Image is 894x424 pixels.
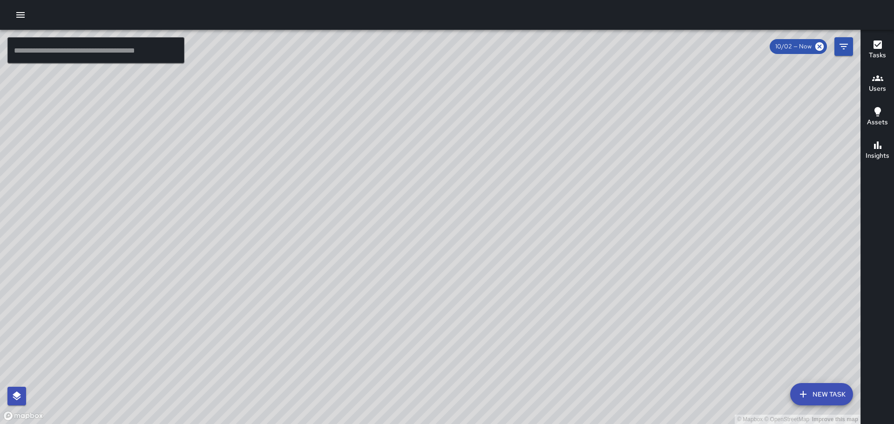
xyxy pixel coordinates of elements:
h6: Users [869,84,886,94]
div: 10/02 — Now [770,39,827,54]
span: 10/02 — Now [770,42,817,51]
button: Filters [834,37,853,56]
h6: Insights [866,151,889,161]
h6: Tasks [869,50,886,61]
h6: Assets [867,117,888,128]
button: Insights [861,134,894,168]
button: Users [861,67,894,101]
button: New Task [790,383,853,405]
button: Assets [861,101,894,134]
button: Tasks [861,34,894,67]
